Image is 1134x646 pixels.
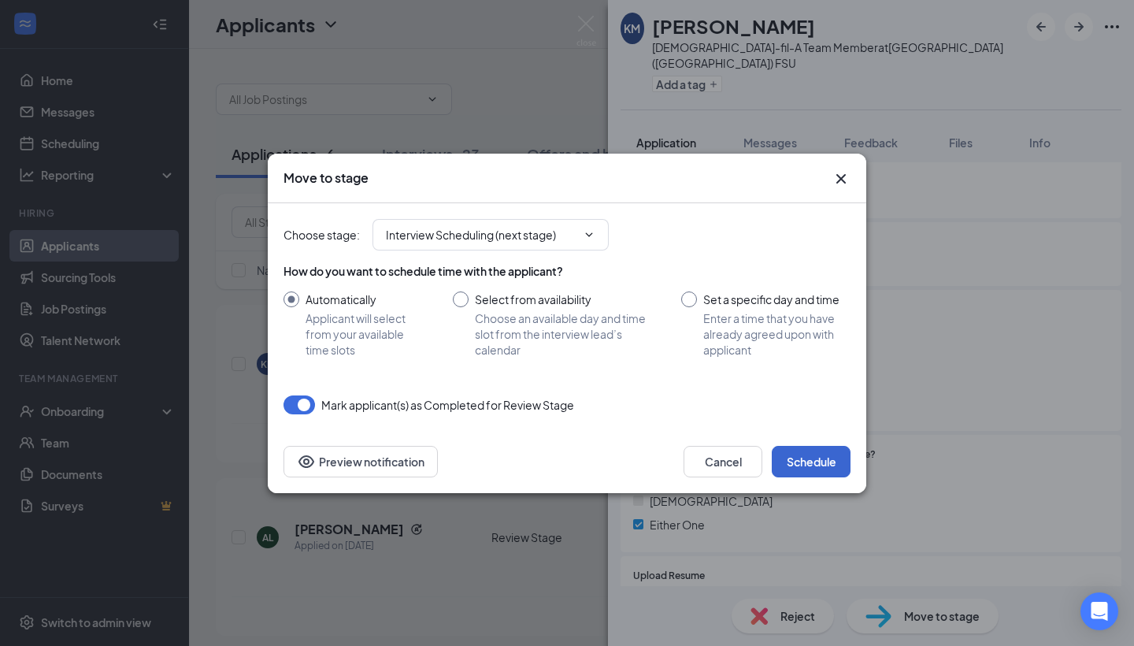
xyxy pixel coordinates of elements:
[832,169,850,188] svg: Cross
[283,226,360,243] span: Choose stage :
[283,263,850,279] div: How do you want to schedule time with the applicant?
[1080,592,1118,630] div: Open Intercom Messenger
[832,169,850,188] button: Close
[321,395,574,414] span: Mark applicant(s) as Completed for Review Stage
[684,446,762,477] button: Cancel
[772,446,850,477] button: Schedule
[297,452,316,471] svg: Eye
[283,169,369,187] h3: Move to stage
[283,446,438,477] button: Preview notificationEye
[583,228,595,241] svg: ChevronDown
